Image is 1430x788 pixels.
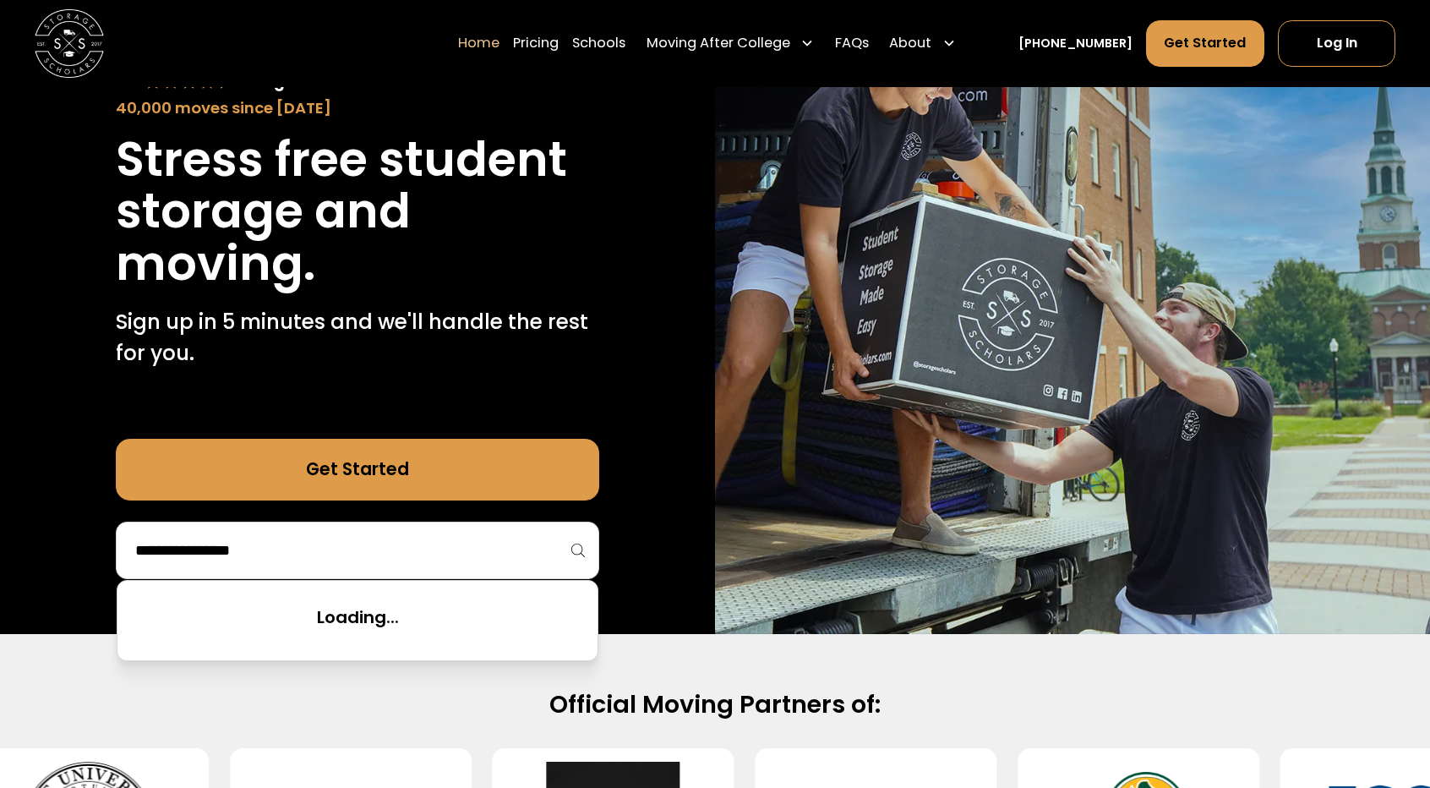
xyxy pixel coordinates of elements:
a: Get Started [116,439,599,501]
div: Moving After College [640,19,821,67]
div: Moving After College [647,33,790,54]
a: Home [458,19,499,67]
a: [PHONE_NUMBER] [1018,34,1133,52]
a: Pricing [513,19,559,67]
h2: Official Moving Partners of: [162,689,1268,720]
img: Storage Scholars main logo [35,8,104,78]
div: 40,000 moves since [DATE] [116,96,599,120]
a: Schools [572,19,625,67]
h1: Stress free student storage and moving. [116,134,599,290]
div: About [882,19,963,67]
p: Sign up in 5 minutes and we'll handle the rest for you. [116,307,599,369]
a: FAQs [835,19,869,67]
a: Log In [1278,20,1395,67]
a: Get Started [1146,20,1264,67]
div: About [889,33,931,54]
